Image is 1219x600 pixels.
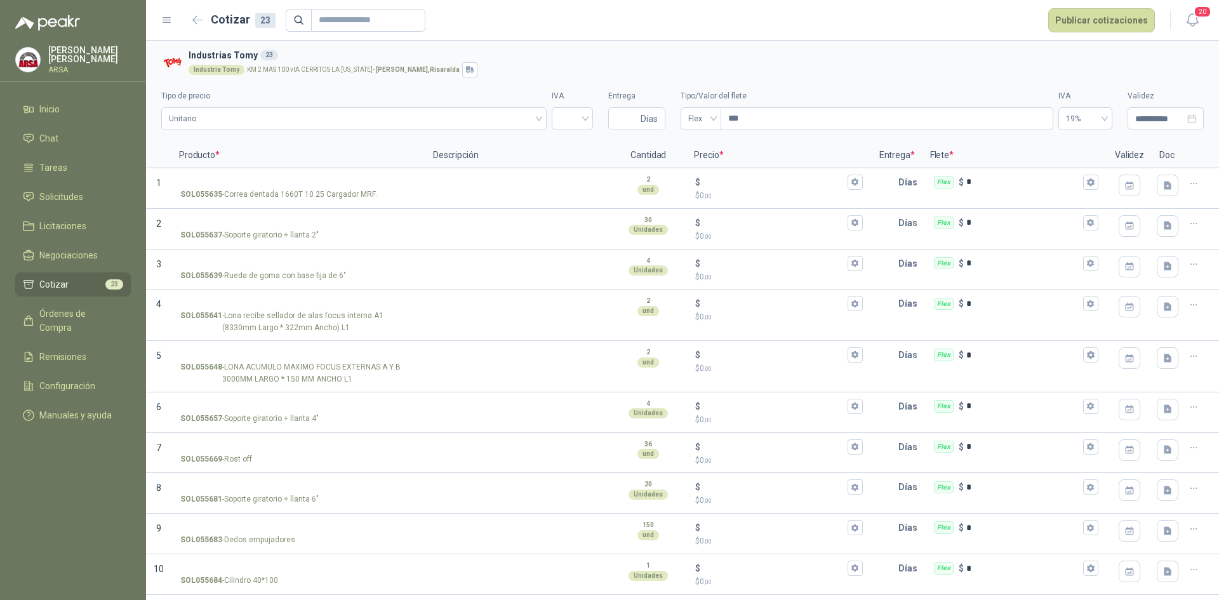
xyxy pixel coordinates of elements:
a: Licitaciones [15,214,131,238]
img: Company Logo [161,52,183,74]
p: 2 [646,175,650,185]
div: und [637,357,659,368]
div: Flex [934,217,954,229]
button: $$0,00 [848,215,863,230]
p: $ [695,216,700,230]
p: $ [695,348,700,362]
input: SOL055684-Cilindro 40*100 [180,564,416,573]
span: Licitaciones [39,219,86,233]
p: - Soporte giratorio + llanta 2" [180,229,319,241]
span: Días [641,108,658,130]
span: 0 [700,364,712,373]
span: Remisiones [39,350,86,364]
div: Unidades [629,225,668,235]
p: $ [695,561,700,575]
strong: SOL055641 [180,310,222,334]
strong: SOL055657 [180,413,222,425]
span: Solicitudes [39,190,83,204]
h3: Industrias Tomy [189,48,1199,62]
span: ,00 [704,314,712,321]
input: Flex $ [966,442,1081,451]
span: 0 [700,577,712,586]
input: SOL055639-Rueda de goma con base fija de 6" [180,259,416,269]
p: Días [898,170,923,195]
button: $$0,00 [848,561,863,576]
label: Tipo de precio [161,90,547,102]
p: 36 [644,439,652,450]
input: SOL055683-Dedos empujadores [180,523,416,533]
button: $$0,00 [848,296,863,311]
p: Flete [923,143,1107,168]
img: Logo peakr [15,15,80,30]
p: $ [959,440,964,454]
span: Negociaciones [39,248,98,262]
div: 23 [255,13,276,28]
p: Precio [686,143,871,168]
strong: [PERSON_NAME] , Risaralda [376,66,460,73]
p: $ [959,348,964,362]
a: Órdenes de Compra [15,302,131,340]
span: Tareas [39,161,67,175]
div: Flex [934,521,954,534]
p: - Soporte giratorio + llanta 4" [180,413,319,425]
span: ,00 [704,192,712,199]
p: - Dedos empujadores [180,534,295,546]
p: $ [959,521,964,535]
p: KM 2 MAS 100 vIA CERRITOS LA [US_STATE] - [247,67,460,73]
p: Entrega [872,143,923,168]
span: ,00 [704,417,712,423]
strong: SOL055635 [180,189,222,201]
strong: SOL055681 [180,493,222,505]
button: $$0,00 [848,175,863,190]
p: - Rueda de goma con base fija de 6" [180,270,346,282]
div: Flex [934,349,954,361]
span: ,00 [704,365,712,372]
label: Validez [1128,90,1204,102]
p: $ [959,399,964,413]
div: Flex [934,298,954,310]
span: 9 [156,523,161,533]
p: 4 [646,256,650,266]
p: 20 [644,479,652,490]
button: Flex $ [1083,561,1098,576]
div: Industria Tomy [189,65,244,75]
button: $$0,00 [848,520,863,535]
div: Flex [934,562,954,575]
span: Flex [688,109,714,128]
p: Cantidad [610,143,686,168]
span: 0 [700,496,712,505]
a: Manuales y ayuda [15,403,131,427]
input: $$0,00 [703,401,844,411]
input: Flex $ [966,218,1081,227]
span: 23 [105,279,123,290]
input: Flex $ [966,350,1081,360]
div: Unidades [629,265,668,276]
span: ,00 [704,497,712,504]
input: Flex $ [966,177,1081,187]
div: Flex [934,481,954,494]
p: $ [959,480,964,494]
span: Inicio [39,102,60,116]
a: Configuración [15,374,131,398]
span: 0 [700,272,712,281]
p: $ [959,257,964,270]
input: Flex $ [966,483,1081,492]
span: ,00 [704,233,712,240]
span: 0 [700,415,712,424]
input: $$0,00 [703,258,844,268]
button: Flex $ [1083,215,1098,230]
p: Días [898,515,923,540]
input: Flex $ [966,523,1081,533]
span: 0 [700,537,712,545]
span: 20 [1194,6,1211,18]
p: - Cilindro 40*100 [180,575,278,587]
input: SOL055657-Soporte giratorio + llanta 4" [180,402,416,411]
input: Flex $ [966,258,1081,268]
label: IVA [552,90,593,102]
button: Flex $ [1083,256,1098,271]
p: $ [695,257,700,270]
p: [PERSON_NAME] [PERSON_NAME] [48,46,131,63]
input: Flex $ [966,401,1081,411]
p: 4 [646,399,650,409]
span: 2 [156,218,161,229]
